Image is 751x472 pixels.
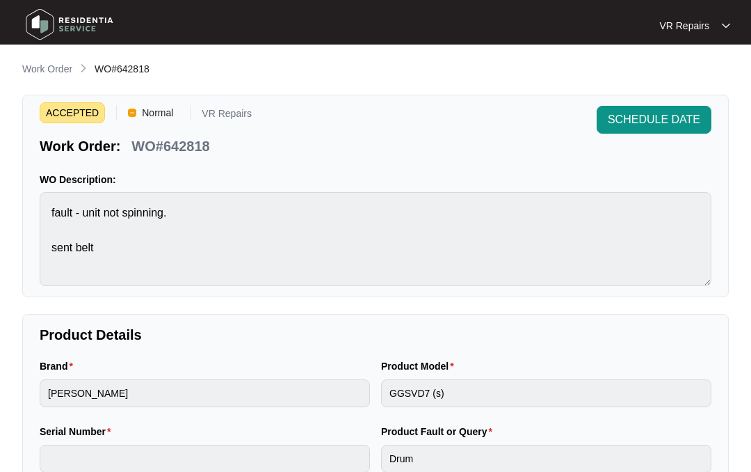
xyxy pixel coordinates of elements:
[128,109,136,117] img: Vercel Logo
[40,325,711,345] p: Product Details
[40,379,370,407] input: Brand
[722,22,730,29] img: dropdown arrow
[21,3,118,45] img: residentia service logo
[40,425,116,439] label: Serial Number
[95,63,150,74] span: WO#642818
[40,102,105,123] span: ACCEPTED
[659,19,709,33] p: VR Repairs
[22,62,72,76] p: Work Order
[608,111,700,128] span: SCHEDULE DATE
[202,109,252,123] p: VR Repairs
[381,359,460,373] label: Product Model
[19,62,75,77] a: Work Order
[40,173,711,187] p: WO Description:
[40,359,79,373] label: Brand
[40,136,120,156] p: Work Order:
[131,136,209,156] p: WO#642818
[40,192,711,286] textarea: fault - unit not spinning. sent belt
[381,425,498,439] label: Product Fault or Query
[381,379,711,407] input: Product Model
[597,106,711,134] button: SCHEDULE DATE
[136,102,179,123] span: Normal
[78,63,89,74] img: chevron-right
